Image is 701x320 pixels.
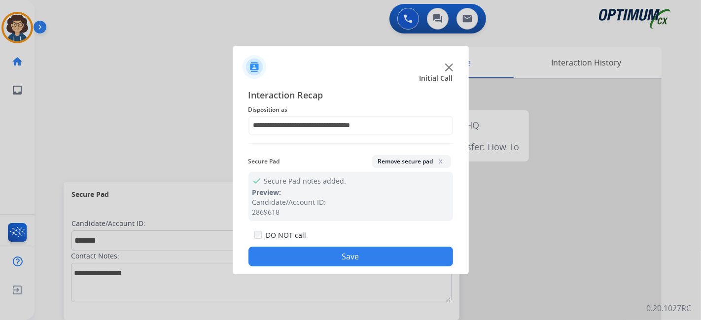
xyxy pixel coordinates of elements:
[252,188,281,197] span: Preview:
[248,88,453,104] span: Interaction Recap
[420,73,453,83] span: Initial Call
[437,157,445,165] span: x
[252,176,260,184] mat-icon: check
[266,230,306,240] label: DO NOT call
[248,247,453,266] button: Save
[248,143,453,144] img: contact-recap-line.svg
[252,197,449,217] div: Candidate/Account ID: 2869618
[248,156,280,167] span: Secure Pad
[243,55,266,79] img: contactIcon
[646,302,691,314] p: 0.20.1027RC
[248,104,453,116] span: Disposition as
[248,172,453,221] div: Secure Pad notes added.
[372,155,451,168] button: Remove secure padx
